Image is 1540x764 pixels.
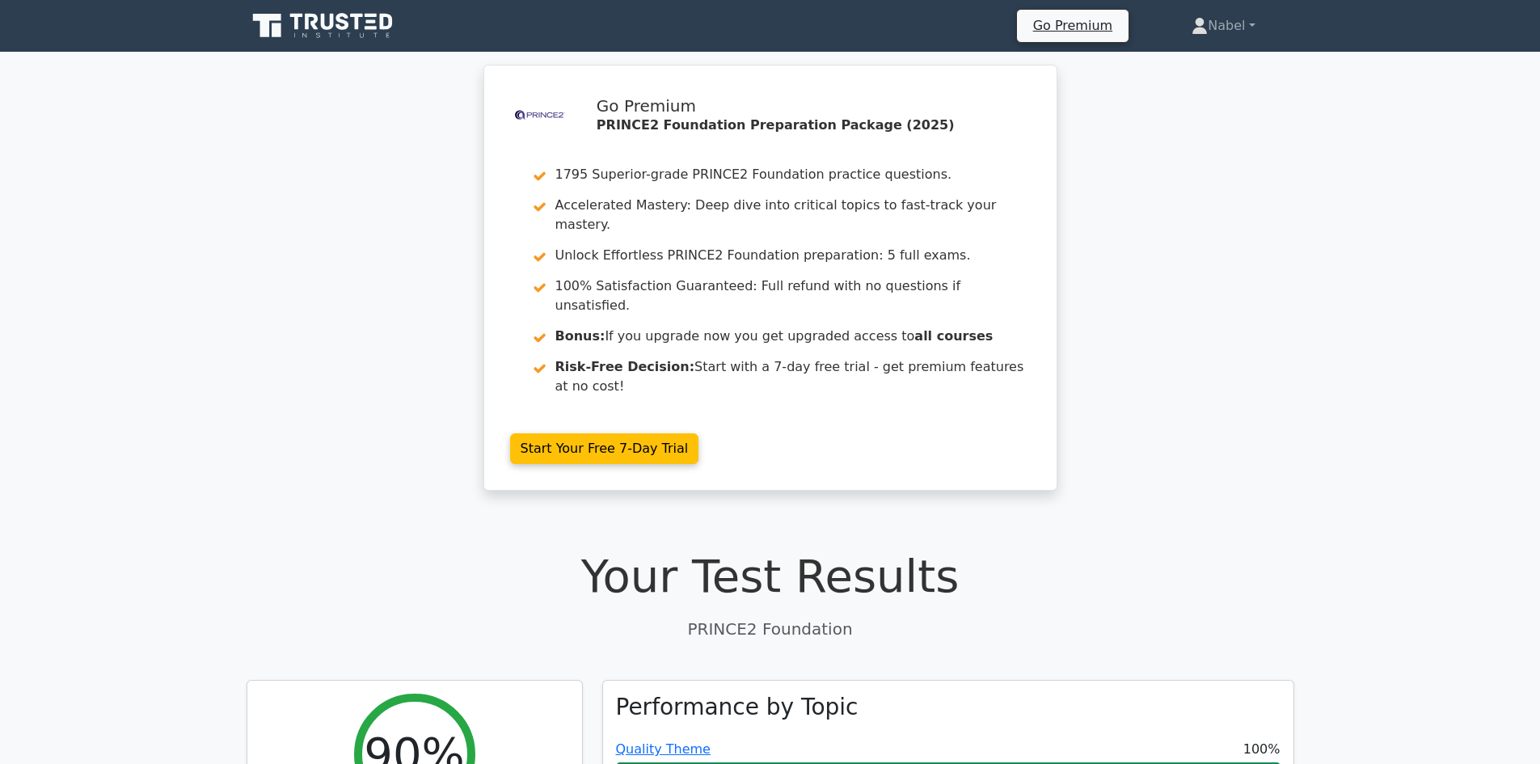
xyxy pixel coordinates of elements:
[247,549,1294,603] h1: Your Test Results
[1153,10,1293,42] a: Nabel
[510,433,699,464] a: Start Your Free 7-Day Trial
[616,741,711,757] a: Quality Theme
[616,694,859,721] h3: Performance by Topic
[1023,15,1122,36] a: Go Premium
[247,617,1294,641] p: PRINCE2 Foundation
[1243,740,1281,759] span: 100%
